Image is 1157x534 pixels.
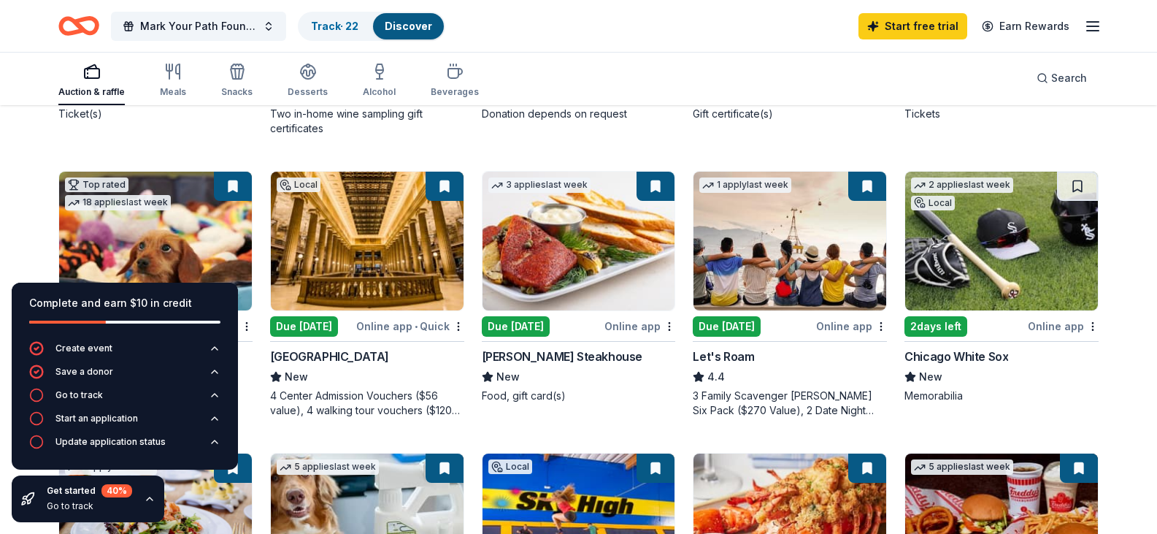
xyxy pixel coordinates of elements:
[160,86,186,98] div: Meals
[221,57,253,105] button: Snacks
[55,389,103,401] div: Go to track
[973,13,1078,39] a: Earn Rewards
[693,172,886,310] img: Image for Let's Roam
[58,107,253,121] div: Ticket(s)
[270,389,464,418] div: 4 Center Admission Vouchers ($56 value), 4 walking tour vouchers ($120 value, includes Center Adm...
[1051,69,1087,87] span: Search
[298,12,445,41] button: Track· 22Discover
[904,348,1008,365] div: Chicago White Sox
[160,57,186,105] button: Meals
[496,368,520,386] span: New
[47,484,132,497] div: Get started
[111,12,286,41] button: Mark Your Path Foundation Inaugural Golf Outing
[363,86,396,98] div: Alcohol
[693,107,887,121] div: Gift certificate(s)
[482,316,550,337] div: Due [DATE]
[55,436,166,448] div: Update application status
[285,368,308,386] span: New
[58,57,125,105] button: Auction & raffle
[29,294,220,312] div: Complete and earn $10 in credit
[482,348,642,365] div: [PERSON_NAME] Steakhouse
[29,411,220,435] button: Start an application
[482,107,676,121] div: Donation depends on request
[415,321,418,332] span: •
[904,171,1099,403] a: Image for Chicago White Sox2 applieslast weekLocal2days leftOnline appChicago White SoxNewMemorab...
[29,388,220,411] button: Go to track
[699,178,791,193] div: 1 apply last week
[356,317,464,335] div: Online app Quick
[270,171,464,418] a: Image for Chicago Architecture CenterLocalDue [DATE]Online app•Quick[GEOGRAPHIC_DATA]New4 Center ...
[1025,64,1099,93] button: Search
[911,178,1013,193] div: 2 applies last week
[221,86,253,98] div: Snacks
[270,348,389,365] div: [GEOGRAPHIC_DATA]
[904,107,1099,121] div: Tickets
[693,348,754,365] div: Let's Roam
[488,178,591,193] div: 3 applies last week
[363,57,396,105] button: Alcohol
[693,389,887,418] div: 3 Family Scavenger [PERSON_NAME] Six Pack ($270 Value), 2 Date Night Scavenger [PERSON_NAME] Two ...
[58,86,125,98] div: Auction & raffle
[431,57,479,105] button: Beverages
[65,195,171,210] div: 18 applies last week
[55,343,112,354] div: Create event
[59,172,252,310] img: Image for BarkBox
[288,86,328,98] div: Desserts
[58,9,99,43] a: Home
[55,413,138,424] div: Start an application
[140,18,257,35] span: Mark Your Path Foundation Inaugural Golf Outing
[904,316,967,337] div: 2 days left
[385,20,432,32] a: Discover
[55,366,113,378] div: Save a donor
[707,368,725,386] span: 4.4
[58,171,253,403] a: Image for BarkBoxTop rated18 applieslast weekDue [DATE]Online app•QuickBarkBox5.0Dog toy(s), dog ...
[816,317,887,335] div: Online app
[904,389,1099,403] div: Memorabilia
[311,20,358,32] a: Track· 22
[482,389,676,403] div: Food, gift card(s)
[482,171,676,403] a: Image for Perry's Steakhouse3 applieslast weekDue [DATE]Online app[PERSON_NAME] SteakhouseNewFood...
[911,459,1013,475] div: 5 applies last week
[270,316,338,337] div: Due [DATE]
[29,435,220,458] button: Update application status
[101,484,132,497] div: 40 %
[277,459,379,475] div: 5 applies last week
[858,13,967,39] a: Start free trial
[483,172,675,310] img: Image for Perry's Steakhouse
[905,172,1098,310] img: Image for Chicago White Sox
[65,178,128,192] div: Top rated
[431,86,479,98] div: Beverages
[911,196,955,210] div: Local
[29,365,220,388] button: Save a donor
[1028,317,1099,335] div: Online app
[488,459,532,474] div: Local
[47,500,132,512] div: Go to track
[270,107,464,136] div: Two in-home wine sampling gift certificates
[604,317,675,335] div: Online app
[277,178,320,192] div: Local
[288,57,328,105] button: Desserts
[919,368,942,386] span: New
[271,172,464,310] img: Image for Chicago Architecture Center
[693,316,761,337] div: Due [DATE]
[29,341,220,365] button: Create event
[693,171,887,418] a: Image for Let's Roam1 applylast weekDue [DATE]Online appLet's Roam4.43 Family Scavenger [PERSON_N...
